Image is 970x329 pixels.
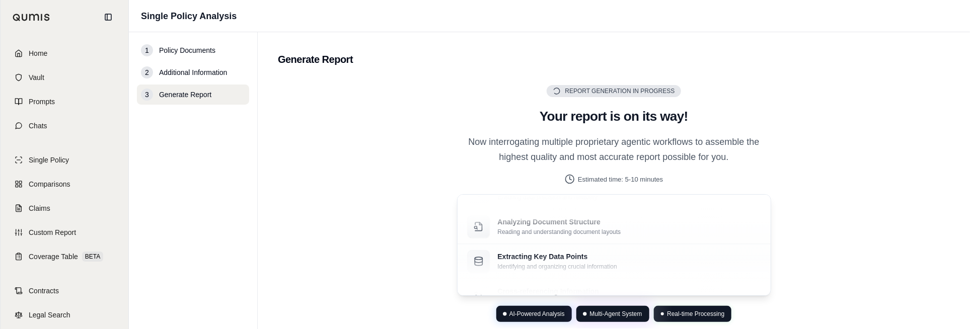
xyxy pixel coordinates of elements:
[29,286,59,296] span: Contracts
[29,97,55,107] span: Prompts
[29,48,47,58] span: Home
[7,197,122,219] a: Claims
[82,252,103,262] span: BETA
[509,310,565,318] span: AI-Powered Analysis
[7,221,122,243] a: Custom Report
[7,42,122,64] a: Home
[29,121,47,131] span: Chats
[7,149,122,171] a: Single Policy
[667,310,724,318] span: Real-time Processing
[498,252,617,262] p: Extracting Key Data Points
[100,9,116,25] button: Collapse sidebar
[141,89,153,101] div: 3
[457,135,771,164] p: Now interrogating multiple proprietary agentic workflows to assemble the highest quality and most...
[565,87,675,95] span: Report Generation in Progress
[7,304,122,326] a: Legal Search
[13,14,50,21] img: Qumis Logo
[29,252,78,262] span: Coverage Table
[7,280,122,302] a: Contracts
[29,155,69,165] span: Single Policy
[141,66,153,78] div: 2
[498,286,599,296] p: Cross-referencing Information
[589,310,642,318] span: Multi-Agent System
[278,52,950,66] h2: Generate Report
[29,310,70,320] span: Legal Search
[7,115,122,137] a: Chats
[159,67,227,77] span: Additional Information
[578,175,663,185] span: Estimated time: 5-10 minutes
[498,217,621,227] p: Analyzing Document Structure
[457,107,771,125] h2: Your report is on its way!
[7,66,122,89] a: Vault
[7,245,122,268] a: Coverage TableBETA
[159,45,215,55] span: Policy Documents
[141,9,237,23] h1: Single Policy Analysis
[498,193,598,201] p: Ensuring data precision and reliability
[498,263,617,271] p: Identifying and organizing crucial information
[29,179,70,189] span: Comparisons
[7,173,122,195] a: Comparisons
[498,228,621,236] p: Reading and understanding document layouts
[29,227,76,237] span: Custom Report
[29,72,44,83] span: Vault
[7,91,122,113] a: Prompts
[159,90,211,100] span: Generate Report
[141,44,153,56] div: 1
[29,203,50,213] span: Claims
